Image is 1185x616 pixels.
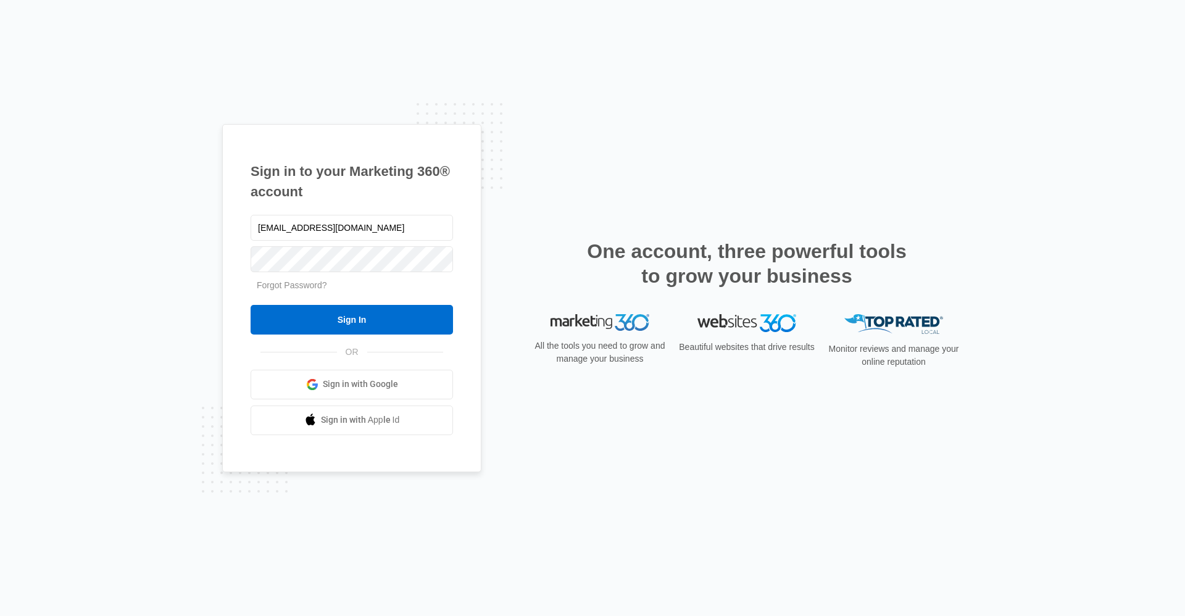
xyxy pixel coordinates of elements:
h1: Sign in to your Marketing 360® account [251,161,453,202]
p: All the tools you need to grow and manage your business [531,339,669,365]
p: Beautiful websites that drive results [678,341,816,354]
img: Websites 360 [697,314,796,332]
img: Marketing 360 [551,314,649,331]
span: Sign in with Google [323,378,398,391]
img: Top Rated Local [844,314,943,335]
span: OR [337,346,367,359]
p: Monitor reviews and manage your online reputation [825,343,963,368]
a: Sign in with Google [251,370,453,399]
input: Sign In [251,305,453,335]
h2: One account, three powerful tools to grow your business [583,239,910,288]
span: Sign in with Apple Id [321,414,400,427]
a: Forgot Password? [257,280,327,290]
input: Email [251,215,453,241]
a: Sign in with Apple Id [251,406,453,435]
